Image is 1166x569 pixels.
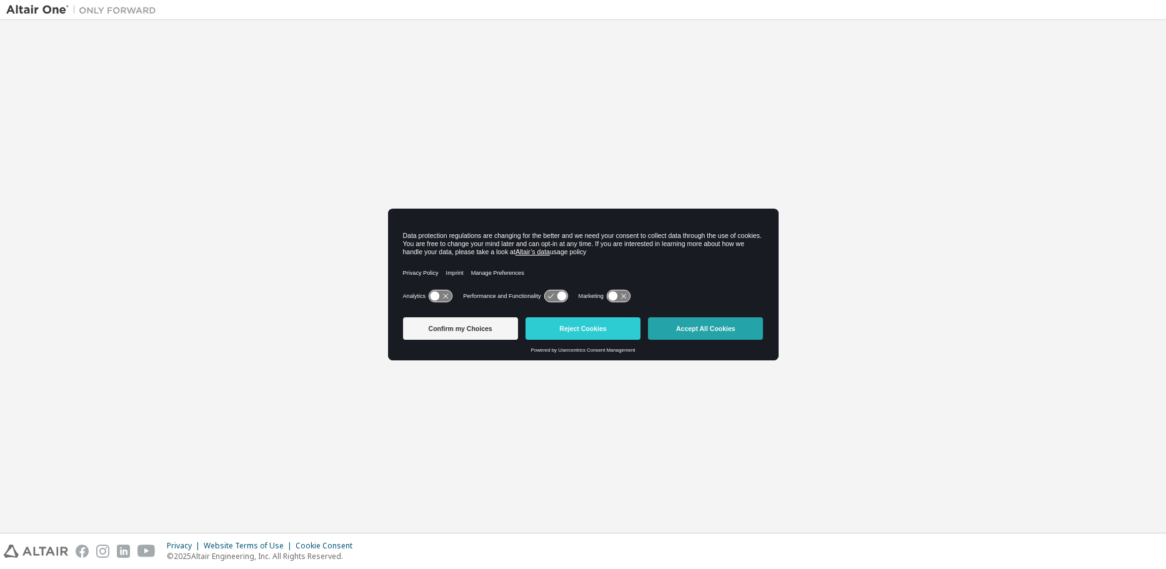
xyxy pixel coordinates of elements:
img: youtube.svg [137,545,156,558]
img: instagram.svg [96,545,109,558]
div: Privacy [167,541,204,551]
img: facebook.svg [76,545,89,558]
img: linkedin.svg [117,545,130,558]
div: Cookie Consent [296,541,360,551]
img: Altair One [6,4,162,16]
div: Website Terms of Use [204,541,296,551]
p: © 2025 Altair Engineering, Inc. All Rights Reserved. [167,551,360,562]
img: altair_logo.svg [4,545,68,558]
